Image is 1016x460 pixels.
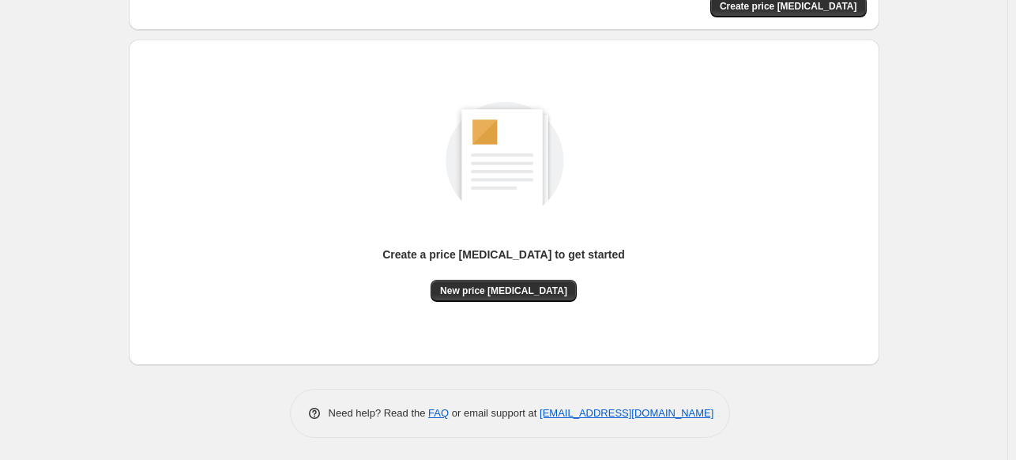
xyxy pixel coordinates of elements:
[431,280,577,302] button: New price [MEDICAL_DATA]
[540,407,713,419] a: [EMAIL_ADDRESS][DOMAIN_NAME]
[428,407,449,419] a: FAQ
[449,407,540,419] span: or email support at
[382,247,625,262] p: Create a price [MEDICAL_DATA] to get started
[329,407,429,419] span: Need help? Read the
[440,285,567,297] span: New price [MEDICAL_DATA]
